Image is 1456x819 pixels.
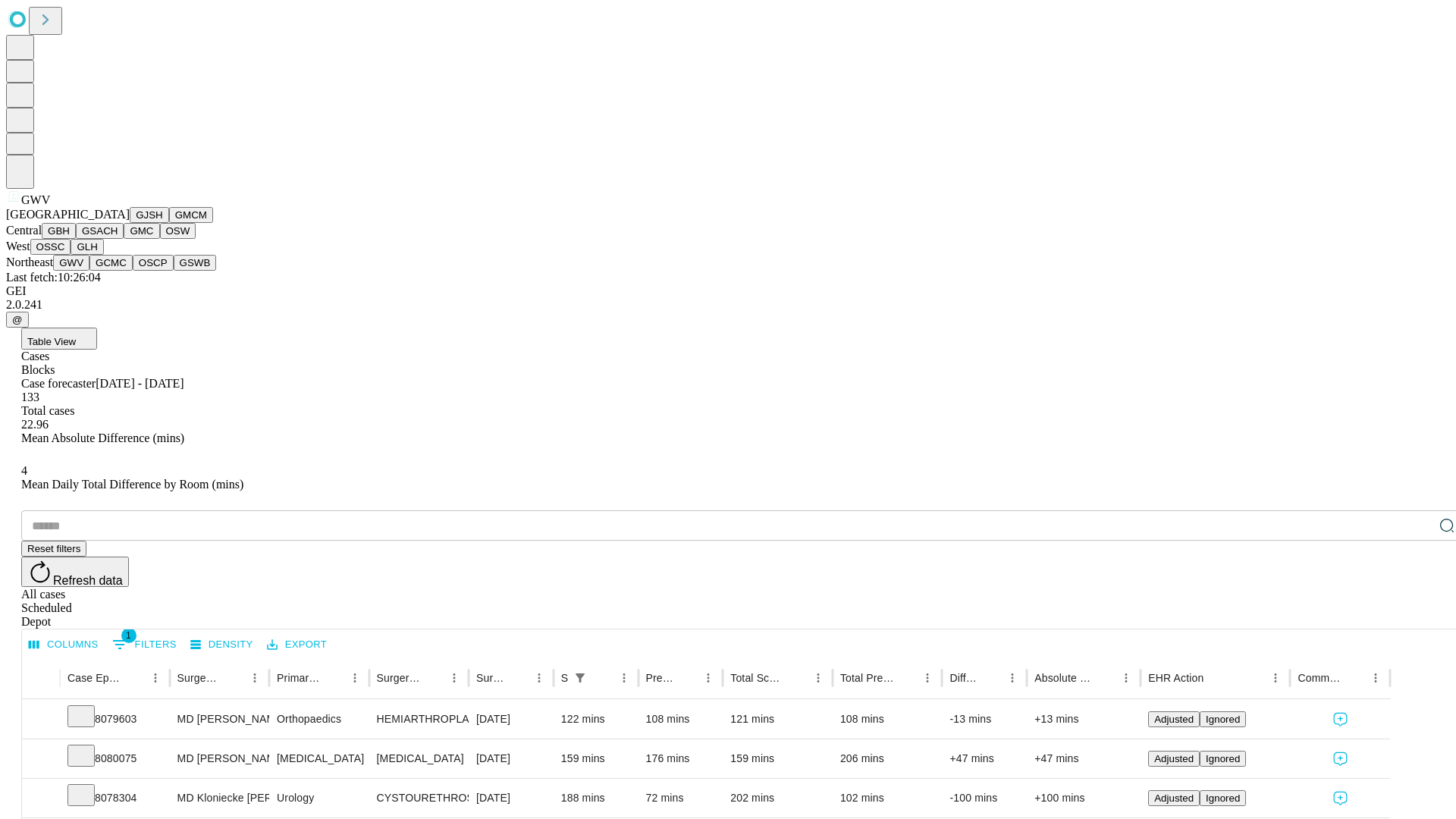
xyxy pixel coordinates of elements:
button: Menu [1002,667,1023,689]
span: Mean Absolute Difference (mins) [21,431,184,444]
button: Menu [529,667,550,689]
div: +13 mins [1034,700,1133,739]
button: Menu [244,667,265,689]
span: GWV [21,193,50,206]
div: Absolute Difference [1034,672,1093,684]
button: Adjusted [1148,711,1200,727]
div: Orthopaedics [277,700,361,739]
button: GSACH [76,223,124,239]
button: Density [187,633,257,657]
span: 1 [121,628,136,643]
button: Expand [30,786,52,812]
div: Comments [1298,672,1341,684]
div: 176 mins [646,739,716,778]
button: GJSH [130,207,169,223]
div: Difference [949,672,979,684]
button: Select columns [25,633,102,657]
div: Primary Service [277,672,321,684]
div: 8078304 [67,779,162,817]
span: Mean Daily Total Difference by Room (mins) [21,478,243,491]
button: Menu [145,667,166,689]
button: Ignored [1200,751,1246,767]
div: Total Predicted Duration [840,672,895,684]
button: Adjusted [1148,790,1200,806]
span: 133 [21,391,39,403]
span: West [6,240,30,253]
button: Expand [30,707,52,733]
div: [MEDICAL_DATA] [377,739,461,778]
span: Refresh data [53,574,123,587]
button: Show filters [108,632,180,657]
div: CYSTOURETHROSCOPY WITH FULGURATION LARGE BLADDER TUMOR [377,779,461,817]
button: Table View [21,328,97,350]
button: GSWB [174,255,217,271]
button: Menu [808,667,829,689]
button: OSW [160,223,196,239]
button: Export [263,633,331,657]
div: 122 mins [561,700,631,739]
div: 159 mins [561,739,631,778]
div: [MEDICAL_DATA] [277,739,361,778]
div: Urology [277,779,361,817]
span: Table View [27,336,76,347]
div: +100 mins [1034,779,1133,817]
button: Ignored [1200,711,1246,727]
button: Sort [507,667,529,689]
div: 2.0.241 [6,298,1450,312]
button: GMC [124,223,159,239]
span: 22.96 [21,418,49,431]
button: OSCP [133,255,174,271]
div: 108 mins [646,700,716,739]
button: Menu [698,667,719,689]
button: GCMC [89,255,133,271]
div: 188 mins [561,779,631,817]
button: Menu [344,667,366,689]
button: Sort [592,667,613,689]
button: Menu [1116,667,1137,689]
div: MD [PERSON_NAME] [177,739,262,778]
div: MD [PERSON_NAME] [177,700,262,739]
div: 72 mins [646,779,716,817]
button: Sort [1205,667,1226,689]
button: Menu [613,667,635,689]
span: Ignored [1206,753,1240,764]
div: +47 mins [949,739,1019,778]
button: Ignored [1200,790,1246,806]
div: EHR Action [1148,672,1203,684]
div: 202 mins [730,779,825,817]
div: 1 active filter [570,667,591,689]
span: Northeast [6,256,53,268]
div: Surgeon Name [177,672,221,684]
button: GWV [53,255,89,271]
button: Sort [981,667,1002,689]
button: Sort [223,667,244,689]
button: GMCM [169,207,213,223]
span: Ignored [1206,792,1240,804]
button: Sort [1094,667,1116,689]
div: [DATE] [476,739,546,778]
span: @ [12,314,23,325]
button: Adjusted [1148,751,1200,767]
button: Expand [30,746,52,773]
div: Case Epic Id [67,672,122,684]
div: 121 mins [730,700,825,739]
span: [DATE] - [DATE] [96,377,184,390]
span: Adjusted [1154,792,1194,804]
span: [GEOGRAPHIC_DATA] [6,208,130,221]
div: [DATE] [476,700,546,739]
div: +47 mins [1034,739,1133,778]
button: Sort [323,667,344,689]
div: HEMIARTHROPLASTY HIP [377,700,461,739]
div: 8080075 [67,739,162,778]
div: -100 mins [949,779,1019,817]
button: OSSC [30,239,71,255]
span: 4 [21,464,27,477]
div: Scheduled In Room Duration [561,672,568,684]
span: Adjusted [1154,753,1194,764]
button: Sort [124,667,145,689]
button: @ [6,312,29,328]
span: Central [6,224,42,237]
div: 8079603 [67,700,162,739]
button: Sort [1344,667,1365,689]
span: Total cases [21,404,74,417]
